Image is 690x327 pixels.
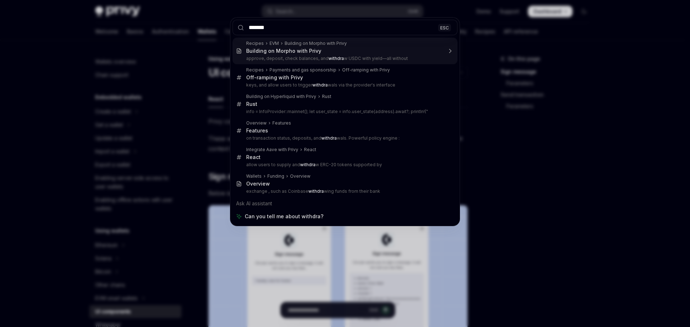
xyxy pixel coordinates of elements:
[272,120,291,126] div: Features
[312,82,328,88] b: withdra
[270,41,279,46] div: EVM
[246,135,442,141] p: on transaction status, deposits, and wals. Powerful policy engine :
[246,67,264,73] div: Recipes
[246,181,270,187] div: Overview
[342,67,390,73] div: Off-ramping with Privy
[304,147,316,153] div: React
[246,82,442,88] p: keys, and allow users to trigger wals via the provider's interface
[328,56,344,61] b: withdra
[246,120,267,126] div: Overview
[233,197,457,210] div: Ask AI assistant
[290,173,310,179] div: Overview
[246,147,298,153] div: Integrate Aave with Privy
[308,188,324,194] b: withdra
[245,213,323,220] span: Can you tell me about withdra?
[246,56,442,61] p: approve, deposit, check balances, and w USDC with yield—all without
[300,162,316,167] b: withdra
[246,162,442,168] p: allow users to supply and w ERC-20 tokens supported by
[246,41,264,46] div: Recipes
[438,24,451,31] div: ESC
[246,48,321,54] div: Building on Morpho with Privy
[322,94,331,99] div: Rust
[246,127,268,134] div: Features
[246,94,316,99] div: Building on Hyperliquid with Privy
[267,173,284,179] div: Funding
[246,173,262,179] div: Wallets
[246,188,442,194] p: exchange , such as Coinbase wing funds from their bank
[321,135,337,141] b: withdra
[285,41,347,46] div: Building on Morpho with Privy
[246,154,261,160] div: React
[246,74,303,81] div: Off-ramping with Privy
[270,67,336,73] div: Payments and gas sponsorship
[246,101,257,107] div: Rust
[246,109,442,115] p: info = InfoProvider::mainnet(); let user_state = info.user_state(address).await?; println!("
